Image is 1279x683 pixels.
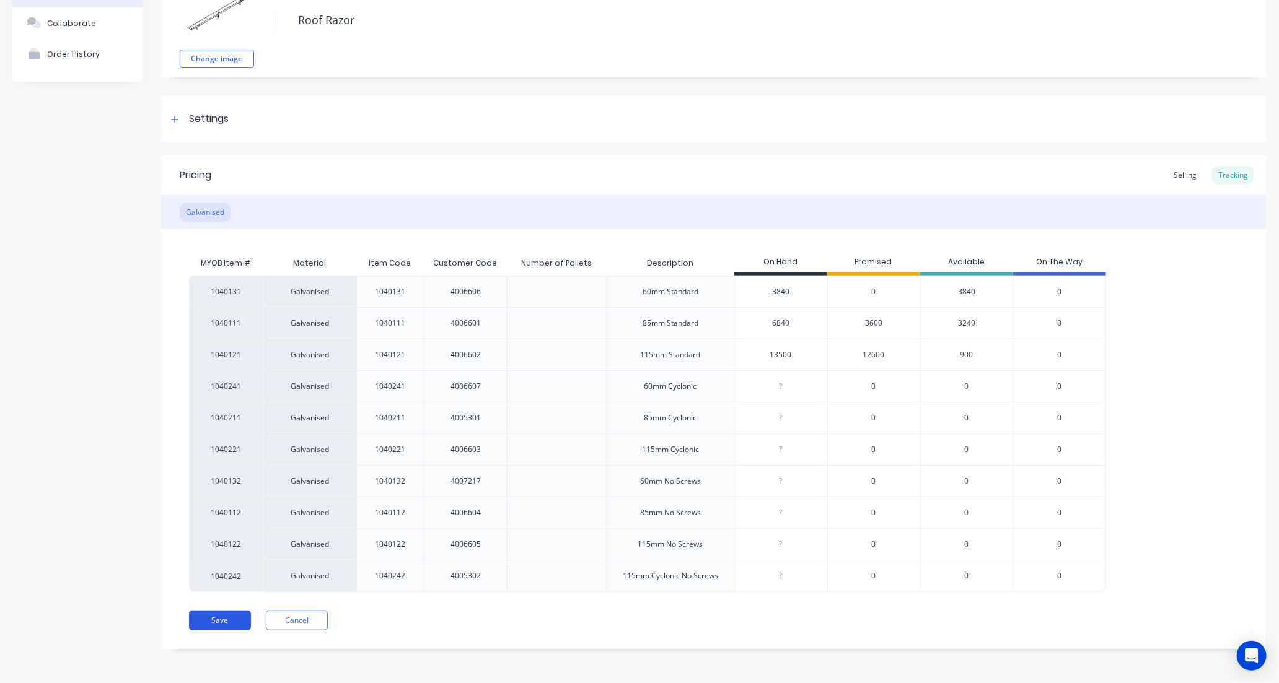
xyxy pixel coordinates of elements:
div: 0 [920,370,1013,402]
div: 60mm No Screws [640,476,701,487]
button: Change image [180,50,254,68]
div: Galvanised [263,497,356,528]
div: 3240 [920,307,1013,339]
span: 0 [872,476,876,487]
textarea: Roof Razor [292,6,1146,35]
div: 0 [920,465,1013,497]
div: 4005302 [451,570,481,581]
div: 115mm Cyclonic [642,444,699,455]
div: Galvanised [263,465,356,497]
div: ? [735,466,827,497]
div: 1040242 [189,560,263,592]
span: 0 [872,507,876,518]
div: 1040122 [189,528,263,560]
span: 0 [872,539,876,550]
div: Tracking [1212,166,1254,185]
div: 1040132 [375,476,405,487]
span: 0 [1057,286,1061,297]
div: 0 [920,528,1013,560]
div: 4006601 [451,318,481,329]
div: 85mm No Screws [640,507,701,518]
div: Number of Pallets [511,248,602,279]
span: 0 [872,412,876,424]
div: Customer Code [423,248,507,279]
div: 115mm Standard [641,349,701,360]
div: 4007217 [451,476,481,487]
div: 85mm Cyclonic [644,412,697,424]
div: 1040211 [189,402,263,433]
div: Galvanised [263,307,356,339]
button: Collaborate [12,7,143,38]
span: 12600 [863,349,885,360]
span: 0 [1057,444,1061,455]
div: 0 [920,497,1013,528]
div: 0 [920,560,1013,592]
div: 1040241 [375,381,405,392]
div: 0 [920,433,1013,465]
div: Galvanised [263,276,356,307]
div: Galvanised [263,433,356,465]
div: 4006602 [451,349,481,360]
div: Material [263,251,356,276]
div: Galvanised [263,560,356,592]
span: 0 [1057,539,1061,550]
div: 0 [920,402,1013,433]
div: Galvanised [263,402,356,433]
span: 0 [1057,507,1061,518]
div: 4006603 [451,444,481,455]
div: 900 [920,339,1013,370]
div: ? [735,434,827,465]
div: 1040121 [189,339,263,370]
div: ? [735,560,827,591]
span: 0 [872,444,876,455]
div: 4006604 [451,507,481,518]
div: Item Code [359,248,421,279]
span: 0 [1057,349,1061,360]
div: 1040122 [375,539,405,550]
span: 0 [1057,318,1061,329]
div: 1040131 [375,286,405,297]
div: 115mm No Screws [638,539,703,550]
span: 3600 [865,318,882,329]
div: ? [735,371,827,402]
div: Pricing [180,168,211,183]
div: Galvanised [180,203,231,222]
div: 1040112 [189,497,263,528]
div: 1040242 [375,570,405,581]
div: 1040111 [189,307,263,339]
div: MYOB Item # [189,251,263,276]
div: 4006607 [451,381,481,392]
div: 4006605 [451,539,481,550]
div: 1040112 [375,507,405,518]
div: Collaborate [47,19,96,28]
div: Galvanised [263,339,356,370]
div: Available [920,251,1013,276]
div: 1040132 [189,465,263,497]
div: Promised [827,251,920,276]
div: 1040241 [189,370,263,402]
span: 0 [1057,570,1061,581]
div: 115mm Cyclonic No Screws [623,570,718,581]
div: Settings [189,111,229,127]
div: 3840 [735,276,827,307]
span: 0 [872,570,876,581]
div: ? [735,497,827,528]
span: 0 [1057,476,1061,487]
div: 3840 [920,276,1013,307]
div: Open Intercom Messenger [1237,641,1267,671]
div: Galvanised [263,528,356,560]
button: Save [189,611,251,630]
div: 1040121 [375,349,405,360]
div: 85mm Standard [643,318,698,329]
div: 4006606 [451,286,481,297]
div: 1040221 [189,433,263,465]
span: 0 [872,286,876,297]
div: 1040211 [375,412,405,424]
div: ? [735,402,827,433]
div: 1040111 [375,318,405,329]
div: 60mm Standard [643,286,698,297]
div: On Hand [734,251,827,276]
span: 0 [1057,412,1061,424]
button: Cancel [266,611,328,630]
button: Order History [12,38,143,69]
